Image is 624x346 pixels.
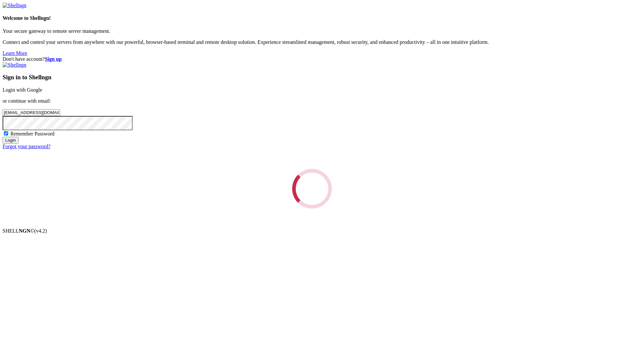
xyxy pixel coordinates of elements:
p: Connect and control your servers from anywhere with our powerful, browser-based terminal and remo... [3,39,621,45]
b: NGN [19,228,31,234]
img: Shellngn [3,3,26,8]
h3: Sign in to Shellngn [3,74,621,81]
input: Login [3,137,19,144]
a: Forgot your password? [3,144,50,149]
h4: Welcome to Shellngn! [3,15,621,21]
span: SHELL © [3,228,47,234]
input: Remember Password [4,131,8,135]
input: Email address [3,109,60,116]
p: or continue with email: [3,98,621,104]
a: Learn More [3,50,27,56]
span: Remember Password [10,131,55,136]
p: Your secure gateway to remote server management. [3,28,621,34]
img: Shellngn [3,62,26,68]
a: Sign up [45,56,62,62]
span: 4.2.0 [34,228,47,234]
a: Login with Google [3,87,42,93]
div: Loading... [289,166,335,212]
div: Don't have account? [3,56,621,62]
